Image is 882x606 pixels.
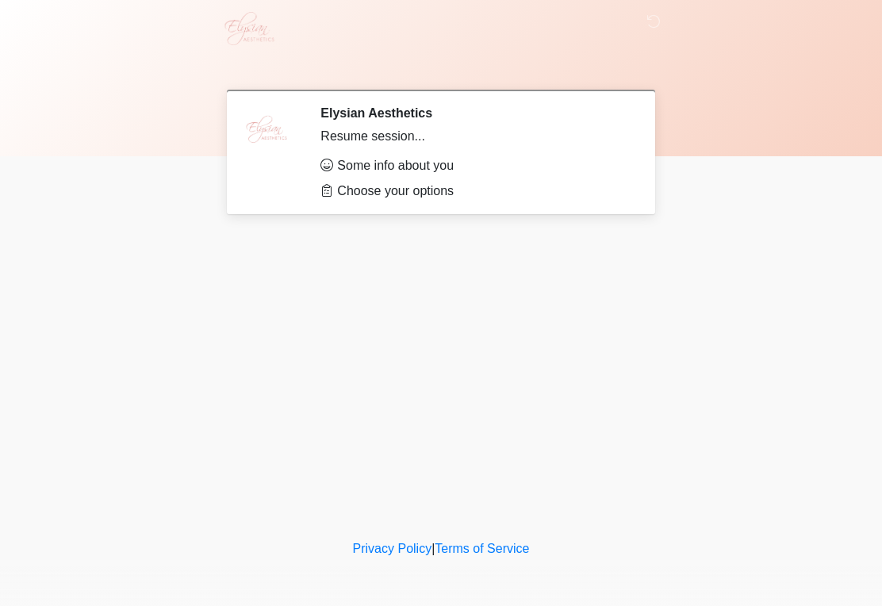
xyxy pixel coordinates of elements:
img: Elysian Aesthetics Logo [215,12,282,45]
img: Agent Avatar [243,105,290,153]
a: | [431,542,435,555]
h1: ‎ ‎ ‎ ‎ [219,57,663,84]
div: Resume session... [320,127,627,146]
li: Some info about you [320,156,627,175]
a: Privacy Policy [353,542,432,555]
h2: Elysian Aesthetics [320,105,627,121]
li: Choose your options [320,182,627,201]
a: Terms of Service [435,542,529,555]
